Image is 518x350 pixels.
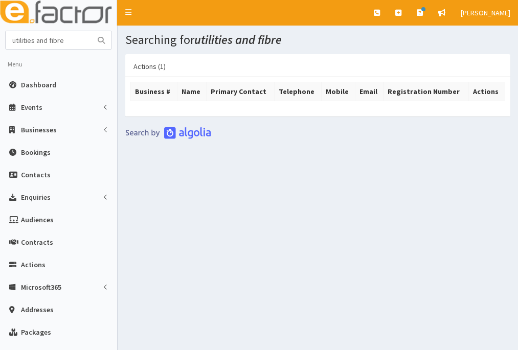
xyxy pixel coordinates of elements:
span: Audiences [21,215,54,224]
span: Microsoft365 [21,283,61,292]
input: Search... [6,31,92,49]
th: Actions [469,82,505,101]
span: [PERSON_NAME] [461,8,510,17]
span: Actions [21,260,46,269]
span: Packages [21,328,51,337]
th: Primary Contact [207,82,275,101]
th: Registration Number [383,82,468,101]
th: Telephone [275,82,322,101]
h1: Searching for [125,33,510,46]
span: Businesses [21,125,57,134]
i: utilities and fibre [194,32,282,48]
th: Name [177,82,206,101]
span: Contracts [21,238,53,247]
span: Bookings [21,148,51,157]
th: Business # [131,82,177,101]
span: Dashboard [21,80,56,89]
span: Addresses [21,305,54,314]
span: Contacts [21,170,51,179]
th: Mobile [322,82,355,101]
span: Enquiries [21,193,51,202]
img: search-by-algolia-light-background.png [125,127,211,139]
th: Email [355,82,383,101]
a: Actions (1) [125,56,174,77]
span: Events [21,103,42,112]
